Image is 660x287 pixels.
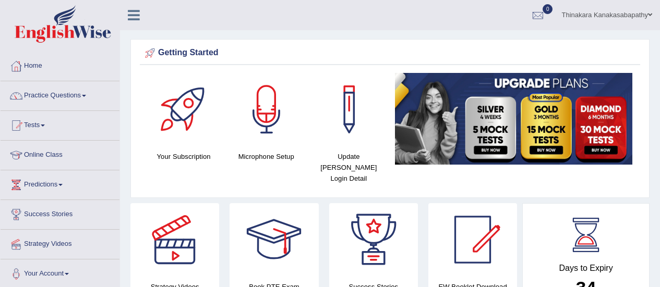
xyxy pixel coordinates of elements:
img: small5.jpg [395,73,632,165]
div: Getting Started [142,45,638,61]
a: Success Stories [1,200,119,226]
a: Tests [1,111,119,137]
span: 0 [543,4,553,14]
h4: Days to Expiry [534,264,638,273]
a: Practice Questions [1,81,119,107]
h4: Update [PERSON_NAME] Login Detail [313,151,385,184]
a: Strategy Videos [1,230,119,256]
a: Online Class [1,141,119,167]
a: Home [1,52,119,78]
a: Predictions [1,170,119,196]
h4: Microphone Setup [230,151,302,162]
a: Your Account [1,259,119,285]
h4: Your Subscription [148,151,220,162]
